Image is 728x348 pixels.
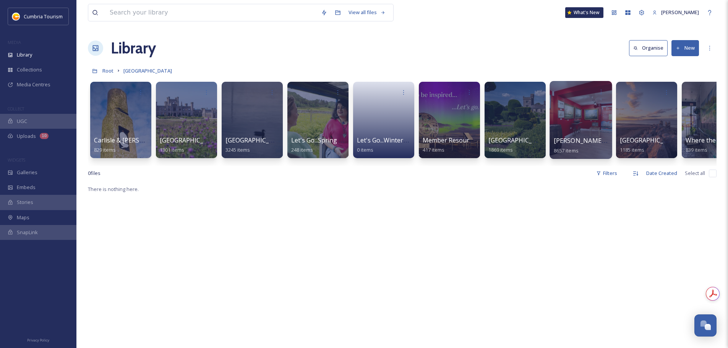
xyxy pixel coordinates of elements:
[17,214,29,221] span: Maps
[488,136,550,144] span: [GEOGRAPHIC_DATA]
[27,335,49,344] a: Privacy Policy
[554,136,629,145] span: [PERSON_NAME] Uploads
[123,66,172,75] a: [GEOGRAPHIC_DATA]
[685,170,705,177] span: Select all
[554,137,629,154] a: [PERSON_NAME] Uploads8657 items
[649,5,703,20] a: [PERSON_NAME]
[12,13,20,20] img: images.jpg
[225,137,287,153] a: [GEOGRAPHIC_DATA]3245 items
[694,314,717,337] button: Open Chat
[661,9,699,16] span: [PERSON_NAME]
[17,118,27,125] span: UGC
[106,4,317,21] input: Search your library
[357,146,373,153] span: 0 items
[423,137,478,153] a: Member Resources417 items
[94,136,190,144] span: Carlisle & [PERSON_NAME]'s Wall
[88,186,139,193] span: There is nothing here.
[160,137,290,153] a: [GEOGRAPHIC_DATA] & [GEOGRAPHIC_DATA]1301 items
[160,136,290,144] span: [GEOGRAPHIC_DATA] & [GEOGRAPHIC_DATA]
[671,40,699,56] button: New
[102,66,113,75] a: Root
[24,13,63,20] span: Cumbria Tourism
[554,147,579,154] span: 8657 items
[565,7,603,18] a: What's New
[291,136,424,144] span: Let's Go...Spring / Summer 2025 Resource Hub
[357,137,428,153] a: Let's Go...Winter 2025/260 items
[291,146,313,153] span: 248 items
[629,40,668,56] button: Organise
[27,338,49,343] span: Privacy Policy
[17,81,50,88] span: Media Centres
[488,137,550,153] a: [GEOGRAPHIC_DATA]1869 items
[17,229,38,236] span: SnapLink
[423,136,478,144] span: Member Resources
[17,169,37,176] span: Galleries
[17,66,42,73] span: Collections
[291,137,424,153] a: Let's Go...Spring / Summer 2025 Resource Hub248 items
[620,146,644,153] span: 1185 items
[8,157,25,163] span: WIDGETS
[345,5,389,20] a: View all files
[123,67,172,74] span: [GEOGRAPHIC_DATA]
[17,51,32,58] span: Library
[8,106,24,112] span: COLLECT
[111,37,156,60] a: Library
[686,146,707,153] span: 839 items
[620,137,681,153] a: [GEOGRAPHIC_DATA]1185 items
[94,146,116,153] span: 829 items
[620,136,681,144] span: [GEOGRAPHIC_DATA]
[102,67,113,74] span: Root
[225,136,287,144] span: [GEOGRAPHIC_DATA]
[160,146,184,153] span: 1301 items
[40,133,49,139] div: 10
[592,166,621,181] div: Filters
[88,170,101,177] span: 0 file s
[17,184,36,191] span: Embeds
[225,146,250,153] span: 3245 items
[642,166,681,181] div: Date Created
[94,137,190,153] a: Carlisle & [PERSON_NAME]'s Wall829 items
[488,146,513,153] span: 1869 items
[17,199,33,206] span: Stories
[8,39,21,45] span: MEDIA
[357,136,428,144] span: Let's Go...Winter 2025/26
[423,146,444,153] span: 417 items
[17,133,36,140] span: Uploads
